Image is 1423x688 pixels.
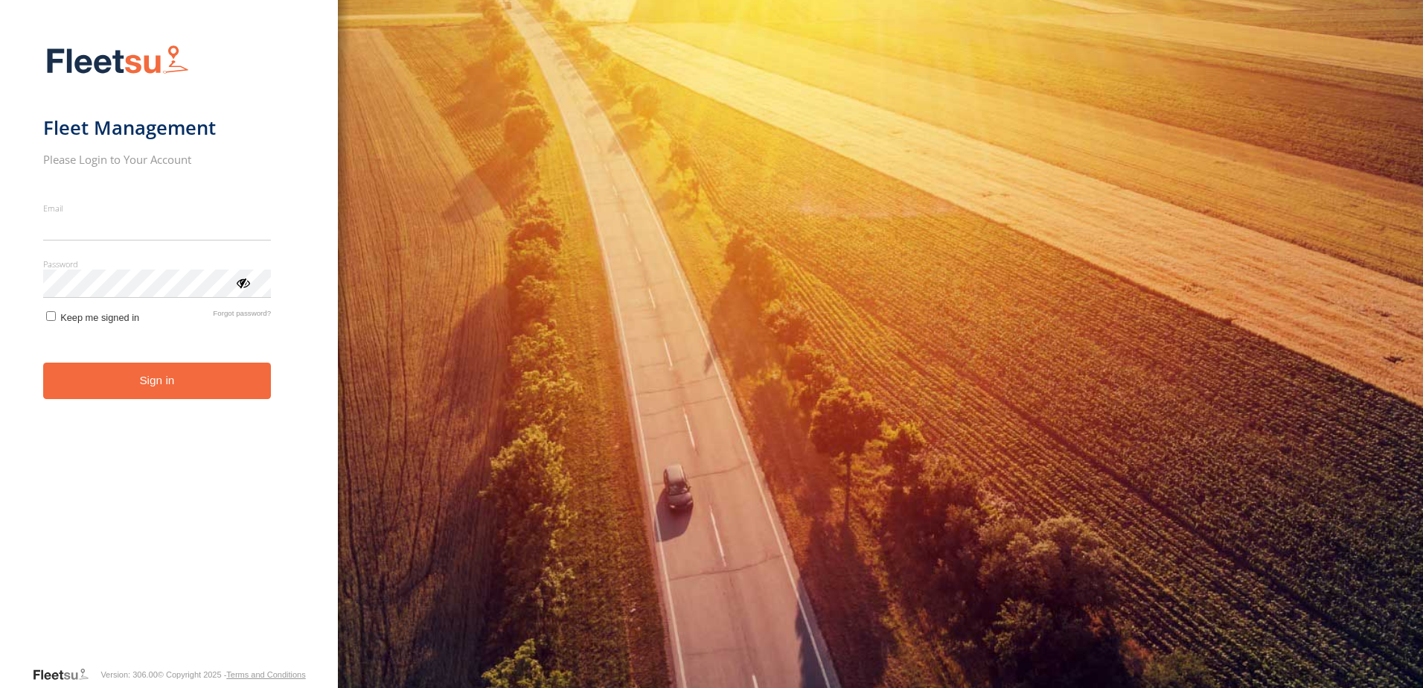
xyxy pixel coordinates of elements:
img: Fleetsu [43,42,192,80]
div: © Copyright 2025 - [158,670,306,679]
div: ViewPassword [235,275,250,290]
label: Password [43,258,272,270]
label: Email [43,203,272,214]
span: Keep me signed in [60,312,139,323]
h2: Please Login to Your Account [43,152,272,167]
a: Terms and Conditions [226,670,305,679]
a: Forgot password? [213,309,271,323]
form: main [43,36,295,666]
input: Keep me signed in [46,311,56,321]
h1: Fleet Management [43,115,272,140]
a: Visit our Website [32,667,100,682]
div: Version: 306.00 [100,670,157,679]
button: Sign in [43,363,272,399]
